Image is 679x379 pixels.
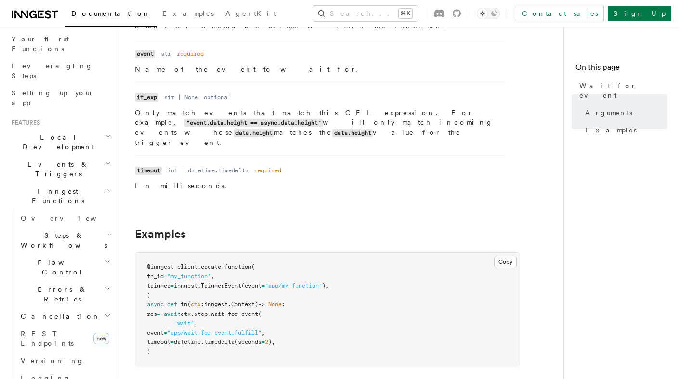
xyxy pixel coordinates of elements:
span: (seconds [235,339,261,345]
span: step [194,311,208,317]
span: . [197,263,201,270]
span: TriggerEvent [201,282,241,289]
span: = [164,273,167,280]
span: Flow Control [17,258,104,277]
button: Toggle dark mode [477,8,500,19]
span: ctx [191,301,201,308]
span: "my_function" [167,273,211,280]
button: Search...⌘K [313,6,418,21]
code: "event.data.height == async.data.height" [184,119,323,127]
span: Setting up your app [12,89,94,106]
a: Arguments [581,104,667,121]
span: ( [251,263,255,270]
span: = [164,329,167,336]
a: Contact sales [516,6,604,21]
span: = [170,282,174,289]
span: REST Endpoints [21,330,74,347]
a: Overview [17,209,113,227]
a: Examples [581,121,667,139]
span: Steps & Workflows [17,231,107,250]
span: 2 [265,339,268,345]
button: Cancellation [17,308,113,325]
code: if_exp [135,93,158,102]
span: Examples [162,10,214,17]
span: = [157,311,160,317]
span: . [228,301,231,308]
span: fn_id [147,273,164,280]
span: , [194,320,197,327]
span: = [170,339,174,345]
span: ) [147,348,150,355]
a: Wait for event [575,77,667,104]
button: Flow Control [17,254,113,281]
a: Sign Up [608,6,671,21]
span: Examples [585,125,637,135]
span: res [147,311,157,317]
span: Wait for event [579,81,667,100]
a: Examples [135,227,186,241]
span: = [261,339,265,345]
code: data.height [234,129,274,137]
span: ( [187,301,191,308]
button: Copy [494,256,517,268]
span: ( [258,311,261,317]
span: , [261,329,265,336]
span: Overview [21,214,120,222]
span: Inngest Functions [8,186,104,206]
button: Events & Triggers [8,156,113,183]
span: : [282,301,285,308]
span: "app/wait_for_event.fulfill" [167,329,261,336]
span: . [208,311,211,317]
span: event [147,329,164,336]
span: -> [258,301,265,308]
span: Errors & Retries [17,285,104,304]
span: ) [147,292,150,299]
a: Versioning [17,352,113,369]
span: Versioning [21,357,84,365]
span: Features [8,119,40,127]
span: Cancellation [17,312,100,321]
a: Your first Functions [8,30,113,57]
button: Inngest Functions [8,183,113,209]
span: Events & Triggers [8,159,105,179]
button: Errors & Retries [17,281,113,308]
span: datetime. [174,339,204,345]
span: : [201,301,204,308]
span: (event [241,282,261,289]
kbd: ⌘K [399,9,412,18]
span: ), [268,339,275,345]
span: wait_for_event [211,311,258,317]
span: async [147,301,164,308]
button: Steps & Workflows [17,227,113,254]
button: Local Development [8,129,113,156]
span: timedelta [204,339,235,345]
span: trigger [147,282,170,289]
span: "app/my_function" [265,282,322,289]
span: Documentation [71,10,151,17]
span: Leveraging Steps [12,62,93,79]
span: @inngest_client [147,263,197,270]
span: await [164,311,181,317]
span: Arguments [585,108,632,118]
span: Context) [231,301,258,308]
a: AgentKit [220,3,282,26]
span: = [261,282,265,289]
a: REST Endpointsnew [17,325,113,352]
dd: str | None [164,93,198,101]
dd: optional [204,93,231,101]
span: . [191,311,194,317]
a: Examples [157,3,220,26]
dd: int | datetime.timedelta [168,167,248,174]
p: Name of the event to wait for. [135,65,505,74]
p: Only match events that match this CEL expression. For example, will only match incoming events wh... [135,108,505,147]
span: "wait" [174,320,194,327]
span: Local Development [8,132,105,152]
dd: required [254,167,281,174]
dd: str [161,50,171,58]
span: timeout [147,339,170,345]
span: fn [181,301,187,308]
span: new [93,333,109,344]
span: create_function [201,263,251,270]
span: ctx [181,311,191,317]
span: None [268,301,282,308]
